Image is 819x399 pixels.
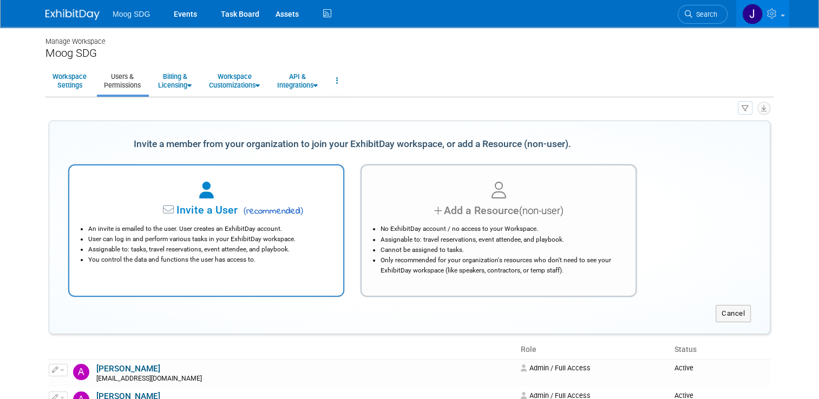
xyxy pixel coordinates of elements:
[240,205,303,218] span: recommended
[300,205,304,216] span: )
[678,5,728,24] a: Search
[88,224,330,234] li: An invite is emailed to the user. User creates an ExhibitDay account.
[674,364,693,372] span: Active
[670,341,770,359] th: Status
[243,205,246,216] span: (
[519,205,564,217] span: (non-user)
[742,4,763,24] img: Jaclyn Roberts
[516,341,670,359] th: Role
[88,244,330,255] li: Assignable to: tasks, travel reservations, event attendee, and playbook.
[381,224,622,234] li: No ExhibitDay account / no access to your Workspace.
[381,245,622,255] li: Cannot be assigned to tasks.
[113,10,150,18] span: Moog SDG
[692,10,717,18] span: Search
[45,9,100,20] img: ExhibitDay
[270,68,325,94] a: API &Integrations
[45,27,774,46] div: Manage Workspace
[381,235,622,245] li: Assignable to: travel reservations, event attendee, and playbook.
[151,68,199,94] a: Billing &Licensing
[521,364,591,372] span: Admin / Full Access
[88,255,330,265] li: You control the data and functions the user has access to.
[381,255,622,276] li: Only recommended for your organization's resources who don't need to see your ExhibitDay workspac...
[97,68,148,94] a: Users &Permissions
[88,234,330,244] li: User can log in and perform various tasks in your ExhibitDay workspace.
[96,364,160,374] a: [PERSON_NAME]
[73,364,89,380] img: ALYSSA Szal
[45,46,774,60] div: Moog SDG
[68,132,637,156] div: Invite a member from your organization to join your ExhibitDay workspace, or add a Resource (non-...
[375,203,622,218] div: Add a Resource
[202,68,267,94] a: WorkspaceCustomizations
[109,204,237,216] span: Invite a User
[96,375,514,383] div: [EMAIL_ADDRESS][DOMAIN_NAME]
[45,68,94,94] a: WorkspaceSettings
[716,305,751,322] button: Cancel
